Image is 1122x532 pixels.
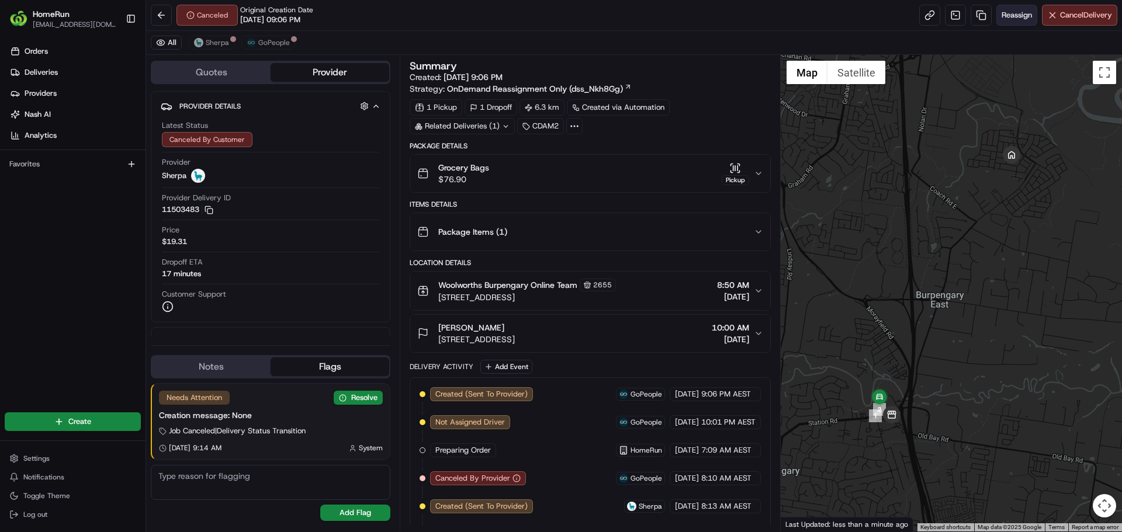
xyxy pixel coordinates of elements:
span: Nash AI [25,109,51,120]
a: Deliveries [5,63,146,82]
button: All [151,36,182,50]
span: Map data ©2025 Google [978,524,1041,530]
div: Strategy: [410,83,632,95]
span: Orders [25,46,48,57]
span: Customer Support [162,289,226,300]
div: We're available if you need us! [40,123,148,133]
span: Not Assigned Driver [435,417,505,427]
span: 10:00 AM [712,322,749,333]
span: [DATE] [675,501,699,512]
button: Log out [5,506,141,523]
button: GoPeople [241,36,295,50]
div: Needs Attention [159,391,230,405]
button: Flags [271,357,389,376]
div: Location Details [410,258,770,267]
span: [DATE] 9:06 PM [444,72,503,82]
span: [DATE] [675,473,699,484]
button: Canceled [176,5,238,26]
div: 1 Dropoff [465,99,517,116]
span: Latest Status [162,120,208,131]
div: Favorites [5,155,141,173]
p: Welcome 👋 [12,47,213,65]
img: gopeople_logo.png [619,390,628,399]
div: 1 [869,409,882,422]
span: HomeRun [631,446,662,455]
button: HomeRunHomeRun[EMAIL_ADDRESS][DOMAIN_NAME] [5,5,121,33]
span: [DATE] [675,417,699,427]
span: Woolworths Burpengary Online Team [438,279,577,291]
a: Report a map error [1072,524,1118,530]
button: Sherpa [189,36,234,50]
span: Sherpa [206,38,229,47]
span: Canceled By Provider [435,473,510,484]
button: Pickup [722,162,749,185]
img: gopeople_logo.png [619,418,628,427]
span: GoPeople [631,474,662,483]
span: 8:13 AM AEST [701,501,752,512]
button: Show street map [787,61,827,84]
span: Providers [25,88,57,99]
button: Settings [5,450,141,467]
a: Terms [1048,524,1065,530]
span: GoPeople [631,390,662,399]
img: Google [784,516,822,531]
span: Price [162,225,179,235]
a: Powered byPylon [82,197,141,207]
span: GoPeople [631,418,662,427]
span: 10:01 PM AEST [701,417,756,427]
div: 📗 [12,171,21,180]
button: Add Flag [320,505,390,521]
span: [DATE] 9:14 AM [169,443,221,453]
button: Quotes [152,63,271,82]
img: HomeRun [9,9,28,28]
a: 💻API Documentation [94,165,192,186]
span: API Documentation [110,169,188,181]
div: Package Details [410,141,770,151]
button: [PERSON_NAME][STREET_ADDRESS]10:00 AM[DATE] [410,315,770,352]
span: System [359,443,383,453]
div: Last Updated: less than a minute ago [781,517,913,531]
span: Preparing Order [435,445,491,455]
button: Notes [152,357,271,376]
a: Open this area in Google Maps (opens a new window) [784,516,822,531]
button: Provider Details [161,96,380,116]
span: HomeRun [33,8,70,20]
button: Package Items (1) [410,213,770,251]
div: 17 minutes [162,269,201,279]
span: GoPeople [258,38,290,47]
span: [PERSON_NAME] [438,322,504,333]
span: 8:50 AM [717,279,749,291]
a: Providers [5,84,146,103]
span: [STREET_ADDRESS] [438,291,616,303]
span: Deliveries [25,67,58,78]
span: Created (Sent To Provider) [435,501,528,512]
span: [DATE] [675,389,699,399]
div: 💻 [99,171,108,180]
span: Dropoff ETA [162,257,203,267]
div: Related Deliveries (1) [410,118,515,134]
span: [DATE] 09:06 PM [240,15,300,25]
span: Grocery Bags [438,162,489,173]
span: Created: [410,71,503,83]
div: CDAM2 [517,118,564,134]
button: Keyboard shortcuts [920,523,971,531]
div: 6.3 km [520,99,565,116]
a: Orders [5,42,146,61]
button: [EMAIL_ADDRESS][DOMAIN_NAME] [33,20,116,29]
button: Create [5,412,141,431]
span: $76.90 [438,173,489,185]
div: Pickup [722,175,749,185]
div: Creation message: None [159,409,383,421]
span: Notifications [23,472,64,482]
img: sherpa_logo.png [627,502,636,511]
span: Reassign [1002,10,1032,20]
button: Notifications [5,469,141,485]
span: Original Creation Date [240,5,313,15]
span: 2655 [593,280,612,290]
span: OnDemand Reassignment Only (dss_Nkh8Gg) [447,83,623,95]
a: Nash AI [5,105,146,124]
h3: Summary [410,61,457,71]
span: [STREET_ADDRESS] [438,333,515,345]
